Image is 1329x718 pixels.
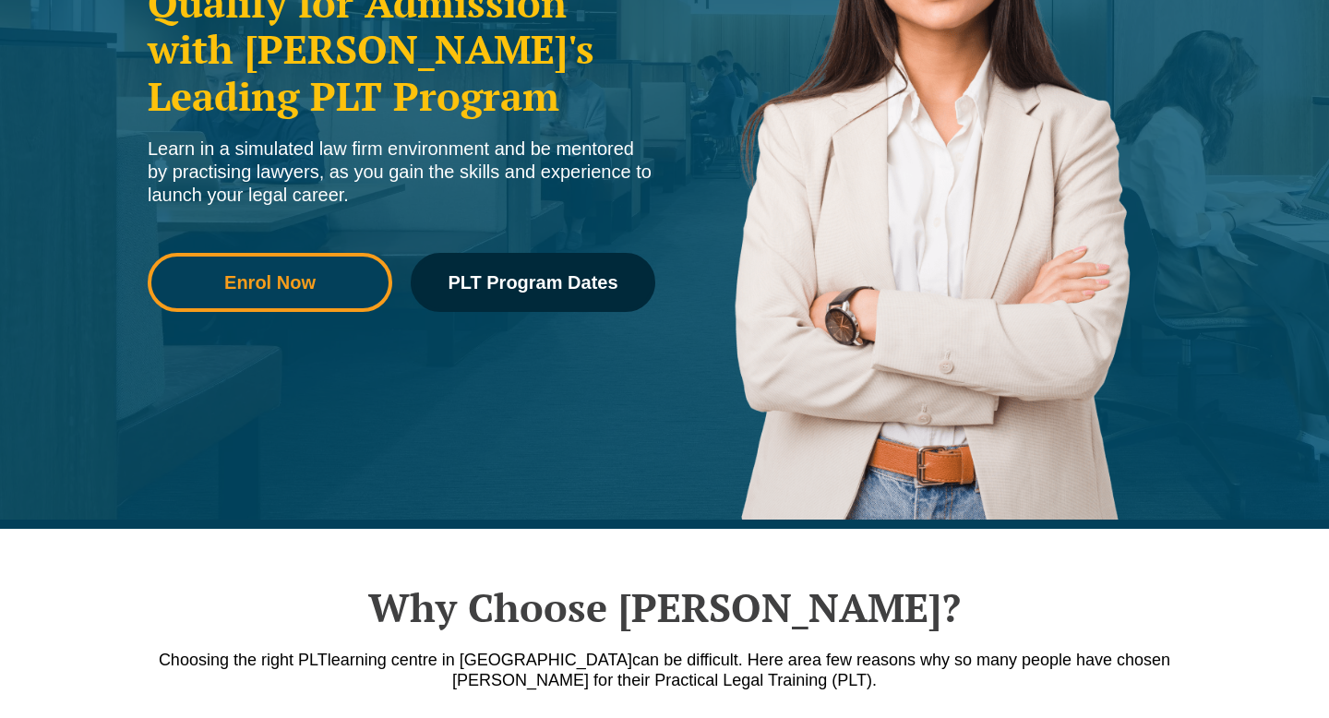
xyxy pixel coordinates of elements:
span: learning centre in [GEOGRAPHIC_DATA] [328,651,632,669]
a: PLT Program Dates [411,253,655,312]
p: a few reasons why so many people have chosen [PERSON_NAME] for their Practical Legal Training (PLT). [138,650,1191,690]
h2: Why Choose [PERSON_NAME]? [138,584,1191,630]
span: can be difficult. Here are [632,651,812,669]
span: Enrol Now [224,273,316,292]
div: Learn in a simulated law firm environment and be mentored by practising lawyers, as you gain the ... [148,138,655,207]
span: Choosing the right PLT [159,651,328,669]
a: Enrol Now [148,253,392,312]
span: PLT Program Dates [448,273,617,292]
